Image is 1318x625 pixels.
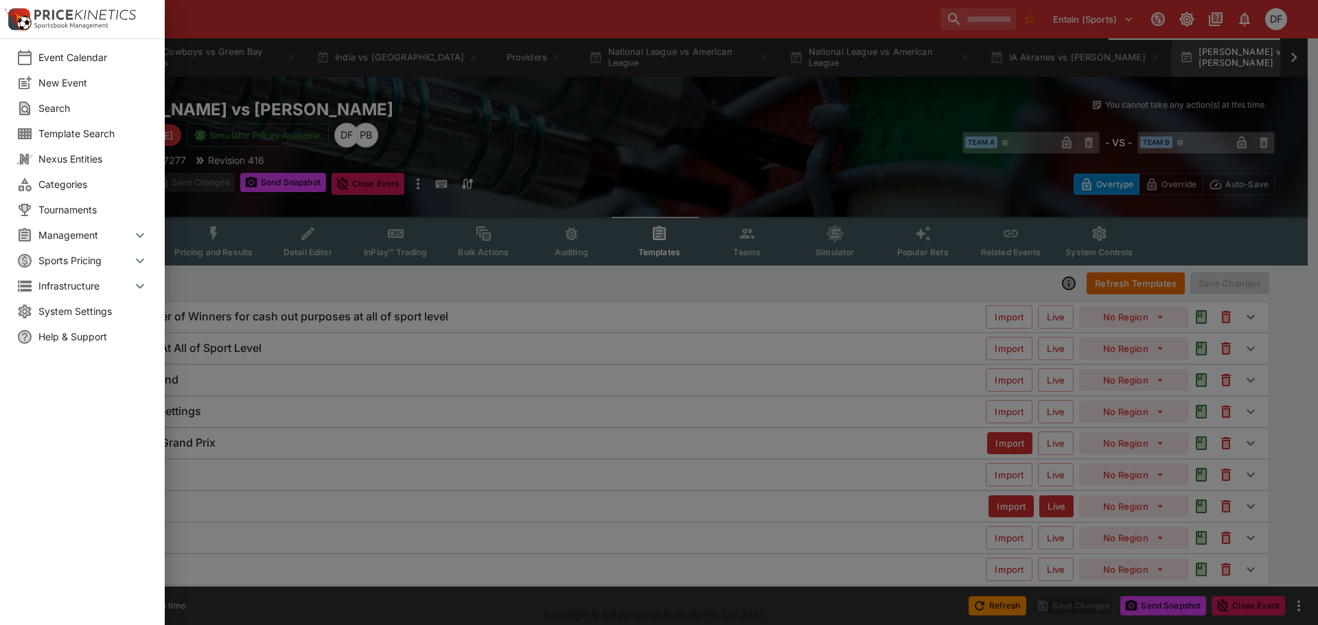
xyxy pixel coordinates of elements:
[38,279,132,293] span: Infrastructure
[38,126,148,141] span: Template Search
[38,329,148,344] span: Help & Support
[34,23,108,29] img: Sportsbook Management
[38,253,132,268] span: Sports Pricing
[4,5,32,33] img: PriceKinetics Logo
[38,177,148,191] span: Categories
[38,228,132,242] span: Management
[38,202,148,217] span: Tournaments
[38,50,148,64] span: Event Calendar
[38,75,148,90] span: New Event
[38,101,148,115] span: Search
[38,152,148,166] span: Nexus Entities
[34,10,136,20] img: PriceKinetics
[38,304,148,318] span: System Settings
